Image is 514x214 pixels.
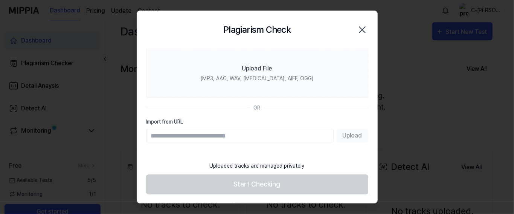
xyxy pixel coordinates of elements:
[205,157,309,174] div: Uploaded tracks are managed privately
[223,23,291,37] h2: Plagiarism Check
[201,75,313,83] div: (MP3, AAC, WAV, [MEDICAL_DATA], AIFF, OGG)
[146,118,368,126] label: Import from URL
[254,104,261,112] div: OR
[242,64,272,73] div: Upload File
